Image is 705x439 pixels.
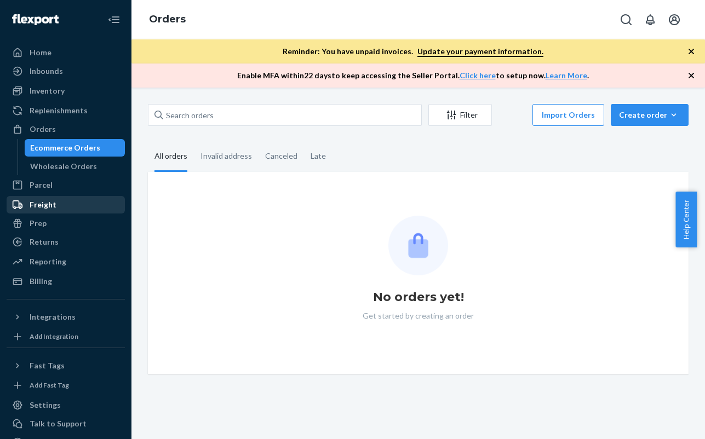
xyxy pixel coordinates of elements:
[7,330,125,343] a: Add Integration
[428,104,492,126] button: Filter
[30,105,88,116] div: Replenishments
[237,70,589,81] p: Enable MFA within 22 days to keep accessing the Seller Portal. to setup now. .
[30,199,56,210] div: Freight
[30,276,52,287] div: Billing
[30,47,51,58] div: Home
[7,44,125,61] a: Home
[25,158,125,175] a: Wholesale Orders
[140,4,194,36] ol: breadcrumbs
[30,256,66,267] div: Reporting
[7,62,125,80] a: Inbounds
[7,196,125,213] a: Freight
[7,102,125,119] a: Replenishments
[388,216,448,275] img: Empty list
[12,14,59,25] img: Flexport logo
[663,9,685,31] button: Open account menu
[30,142,100,153] div: Ecommerce Orders
[154,142,187,172] div: All orders
[7,379,125,392] a: Add Fast Tag
[611,104,689,126] button: Create order
[30,311,76,322] div: Integrations
[639,9,661,31] button: Open notifications
[532,104,604,126] button: Import Orders
[30,85,65,96] div: Inventory
[7,357,125,374] button: Fast Tags
[30,180,53,190] div: Parcel
[373,288,464,306] h1: No orders yet!
[417,47,543,57] a: Update your payment information.
[429,109,491,120] div: Filter
[30,418,87,429] div: Talk to Support
[615,9,637,31] button: Open Search Box
[30,332,78,341] div: Add Integration
[265,142,297,170] div: Canceled
[148,104,422,126] input: Search orders
[30,161,97,172] div: Wholesale Orders
[7,120,125,138] a: Orders
[363,310,474,321] p: Get started by creating an order
[30,360,65,371] div: Fast Tags
[7,396,125,414] a: Settings
[619,109,680,120] div: Create order
[30,380,69,390] div: Add Fast Tag
[7,233,125,251] a: Returns
[200,142,252,170] div: Invalid address
[7,253,125,270] a: Reporting
[311,142,326,170] div: Late
[149,13,186,25] a: Orders
[7,82,125,100] a: Inventory
[7,415,125,432] a: Talk to Support
[460,71,496,80] a: Click here
[7,176,125,194] a: Parcel
[30,236,59,247] div: Returns
[103,9,125,31] button: Close Navigation
[283,46,543,57] p: Reminder: You have unpaid invoices.
[30,66,63,77] div: Inbounds
[546,71,587,80] a: Learn More
[30,218,47,229] div: Prep
[7,215,125,232] a: Prep
[675,192,697,247] button: Help Center
[30,400,61,411] div: Settings
[30,124,56,135] div: Orders
[25,139,125,157] a: Ecommerce Orders
[7,273,125,290] a: Billing
[7,308,125,326] button: Integrations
